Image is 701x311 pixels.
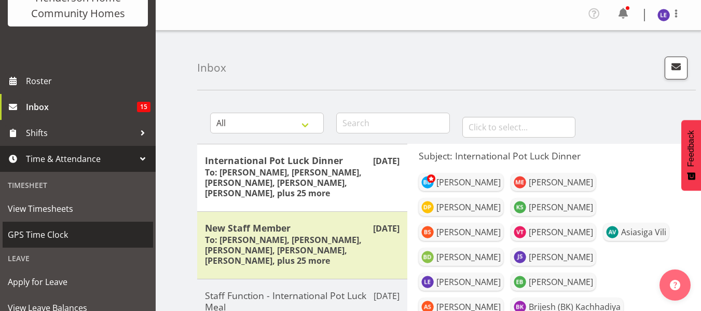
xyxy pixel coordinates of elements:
[336,113,450,133] input: Search
[3,222,153,248] a: GPS Time Clock
[657,9,670,21] img: laura-ellis8533.jpg
[419,150,690,161] h5: Subject: International Pot Luck Dinner
[421,276,434,288] img: laura-ellis8533.jpg
[529,201,593,213] div: [PERSON_NAME]
[3,269,153,295] a: Apply for Leave
[8,227,148,242] span: GPS Time Clock
[137,102,150,112] span: 15
[514,251,526,263] img: janeth-sison8531.jpg
[205,235,400,266] h6: To: [PERSON_NAME], [PERSON_NAME], [PERSON_NAME], [PERSON_NAME], [PERSON_NAME], plus 25 more
[681,120,701,191] button: Feedback - Show survey
[26,151,135,167] span: Time & Attendance
[26,125,135,141] span: Shifts
[436,176,501,188] div: [PERSON_NAME]
[514,276,526,288] img: eloise-bailey8534.jpg
[670,280,680,290] img: help-xxl-2.png
[205,222,400,234] h5: New Staff Member
[514,226,526,238] img: vanessa-thornley8527.jpg
[421,251,434,263] img: billie-rose-dunlop8529.jpg
[421,176,434,188] img: barbara-dunlop8515.jpg
[436,201,501,213] div: [PERSON_NAME]
[205,155,400,166] h5: International Pot Luck Dinner
[462,117,576,138] input: Click to select...
[3,248,153,269] div: Leave
[529,276,593,288] div: [PERSON_NAME]
[514,201,526,213] img: katrina-shaw8524.jpg
[421,201,434,213] img: daljeet-prasad8522.jpg
[3,196,153,222] a: View Timesheets
[514,176,526,188] img: mary-endaya8518.jpg
[436,276,501,288] div: [PERSON_NAME]
[529,176,593,188] div: [PERSON_NAME]
[26,99,137,115] span: Inbox
[205,167,400,198] h6: To: [PERSON_NAME], [PERSON_NAME], [PERSON_NAME], [PERSON_NAME], [PERSON_NAME], plus 25 more
[197,62,226,74] h4: Inbox
[436,226,501,238] div: [PERSON_NAME]
[3,174,153,196] div: Timesheet
[373,155,400,167] p: [DATE]
[26,73,150,89] span: Roster
[436,251,501,263] div: [PERSON_NAME]
[374,290,400,302] p: [DATE]
[606,226,618,238] img: asiasiga-vili8528.jpg
[529,251,593,263] div: [PERSON_NAME]
[686,130,696,167] span: Feedback
[529,226,593,238] div: [PERSON_NAME]
[421,226,434,238] img: billie-sothern8526.jpg
[373,222,400,235] p: [DATE]
[8,201,148,217] span: View Timesheets
[621,226,666,238] div: Asiasiga Vili
[8,274,148,290] span: Apply for Leave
